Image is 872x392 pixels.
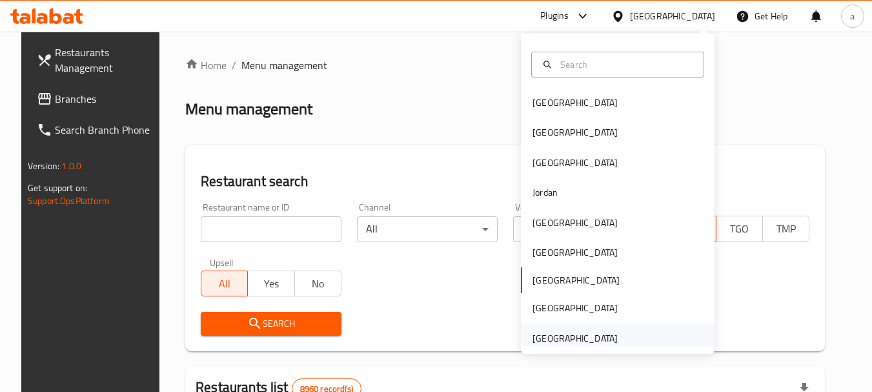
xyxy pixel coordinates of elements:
span: TMP [768,220,804,238]
input: Search for restaurant name or ID.. [201,216,341,242]
span: TGO [722,220,758,238]
div: [GEOGRAPHIC_DATA] [532,301,618,315]
div: [GEOGRAPHIC_DATA] [532,331,618,346]
button: TGO [716,216,763,242]
div: [GEOGRAPHIC_DATA] [532,245,618,260]
button: No [294,271,341,296]
span: Version: [28,158,59,174]
span: No [300,274,336,293]
h2: Restaurant search [201,172,809,191]
div: [GEOGRAPHIC_DATA] [532,156,618,170]
a: Support.OpsPlatform [28,192,110,209]
div: [GEOGRAPHIC_DATA] [532,216,618,230]
span: All [207,274,243,293]
div: Jordan [532,185,558,200]
input: Search [555,57,696,72]
a: Restaurants Management [26,37,167,83]
div: All [357,216,498,242]
div: [GEOGRAPHIC_DATA] [532,96,618,110]
span: Yes [253,274,289,293]
span: Search [211,316,331,332]
a: Search Branch Phone [26,114,167,145]
span: 1.0.0 [61,158,81,174]
span: Menu management [241,57,327,73]
button: Search [201,312,341,336]
div: [GEOGRAPHIC_DATA] [532,125,618,139]
div: Plugins [540,8,569,24]
div: All [513,216,654,242]
nav: breadcrumb [185,57,825,73]
span: Get support on: [28,180,87,196]
div: [GEOGRAPHIC_DATA] [630,9,715,23]
span: a [850,9,855,23]
button: Yes [247,271,294,296]
span: Branches [55,91,157,107]
label: Upsell [210,258,234,267]
span: Search Branch Phone [55,122,157,138]
button: All [201,271,248,296]
span: Restaurants Management [55,45,157,76]
a: Branches [26,83,167,114]
a: Home [185,57,227,73]
h2: Menu management [185,99,312,119]
button: TMP [762,216,809,242]
li: / [232,57,236,73]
